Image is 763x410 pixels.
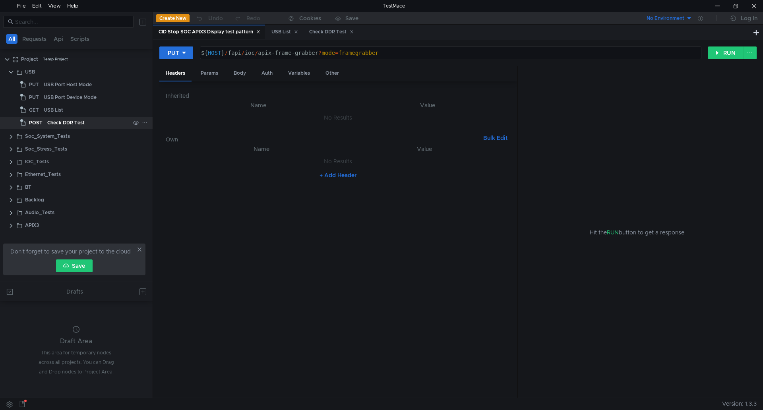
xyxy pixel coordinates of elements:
div: Project [21,53,38,65]
button: Create New [156,14,190,22]
div: Variables [282,66,316,81]
div: USB [25,66,35,78]
button: Requests [20,34,49,44]
div: Save [345,15,358,21]
h6: Own [166,135,480,144]
button: + Add Header [316,170,360,180]
div: Ethernet_Tests [25,168,61,180]
div: Soc_System_Tests [25,130,70,142]
button: Save [56,259,93,272]
span: GET [29,104,39,116]
nz-embed-empty: No Results [324,114,352,121]
div: USB List [271,28,298,36]
div: Audio_Tests [25,207,54,219]
th: Name [172,101,345,110]
th: Name [178,144,344,154]
span: PUT [29,79,39,91]
div: Other [319,66,345,81]
button: PUT [159,46,193,59]
div: Temp Project [43,53,68,65]
span: Don't forget to save your project to the cloud [10,247,131,256]
button: Undo [190,12,229,24]
button: Bulk Edit [480,133,511,143]
span: Hit the button to get a response [590,228,684,237]
div: USB Port Device Mode [44,91,97,103]
button: No Environment [637,12,692,25]
div: Undo [208,14,223,23]
nz-embed-empty: No Results [324,158,352,165]
div: PUT [168,48,179,57]
button: Redo [229,12,266,24]
button: RUN [708,46,744,59]
div: Check DDR Test [309,28,354,36]
div: Log In [741,14,757,23]
div: USB Port Host Mode [44,79,92,91]
input: Search... [15,17,129,26]
div: Params [194,66,225,81]
div: CID Stop SOC APIX3 Display test pattern [159,28,260,36]
div: Drafts [66,287,83,296]
button: Scripts [68,34,92,44]
div: BT [25,181,31,193]
button: All [6,34,17,44]
div: Cookies [299,14,321,23]
div: Auth [255,66,279,81]
div: Backlog [25,194,44,206]
h6: Inherited [166,91,511,101]
div: Redo [246,14,260,23]
span: PUT [29,91,39,103]
button: Api [51,34,66,44]
span: RUN [607,229,619,236]
th: Value [344,144,504,154]
div: IOC_Tests [25,156,49,168]
div: Check DDR Test [47,117,85,129]
div: Headers [159,66,192,81]
th: Value [345,101,511,110]
div: No Environment [647,15,684,22]
div: Body [227,66,252,81]
div: Soc_Stress_Tests [25,143,67,155]
span: POST [29,117,43,129]
span: Version: 1.3.3 [722,398,757,410]
div: USB List [44,104,63,116]
div: APIX3 [25,219,39,231]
